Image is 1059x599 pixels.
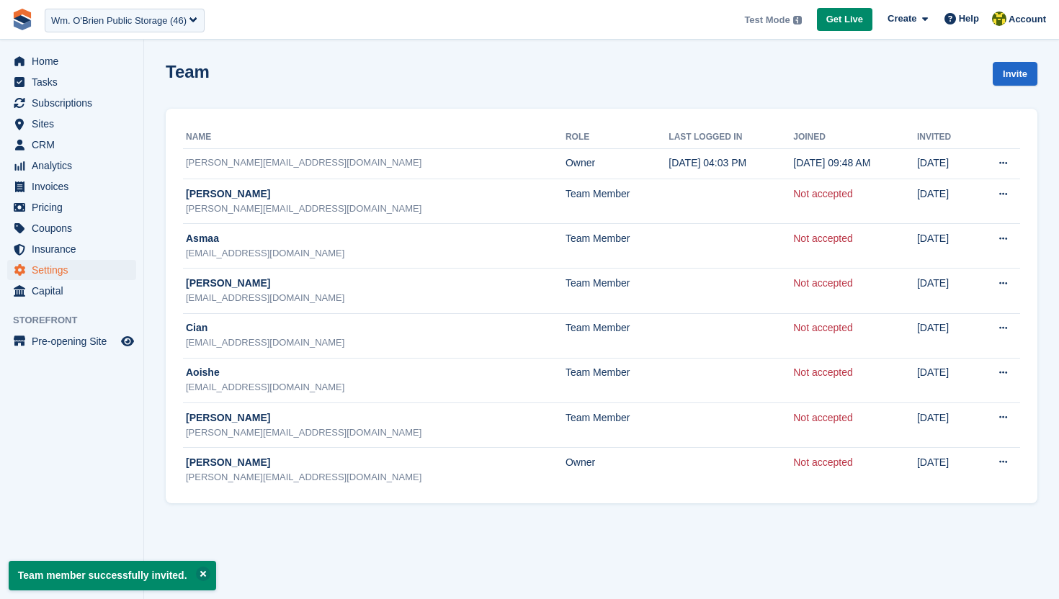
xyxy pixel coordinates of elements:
a: menu [7,260,136,280]
span: Account [1009,12,1046,27]
td: Team Member [566,269,669,313]
a: Not accepted [793,233,853,244]
td: [DATE] [917,313,972,358]
a: menu [7,156,136,176]
span: Sites [32,114,118,134]
span: Help [959,12,979,26]
a: Not accepted [793,456,853,468]
a: menu [7,51,136,71]
span: Analytics [32,156,118,176]
td: [DATE] [917,148,972,179]
td: [DATE] [917,447,972,492]
td: Team Member [566,313,669,358]
div: [EMAIL_ADDRESS][DOMAIN_NAME] [186,246,566,261]
a: menu [7,239,136,259]
span: Get Live [826,12,863,27]
a: Invite [993,62,1037,86]
a: menu [7,197,136,217]
span: Create [888,12,916,26]
td: [DATE] 09:48 AM [793,148,917,179]
a: Not accepted [793,277,853,289]
a: Not accepted [793,188,853,199]
div: [EMAIL_ADDRESS][DOMAIN_NAME] [186,335,566,350]
a: Not accepted [793,366,853,378]
span: Tasks [32,72,118,92]
a: menu [7,281,136,301]
span: Storefront [13,313,143,328]
th: Joined [793,126,917,149]
span: Subscriptions [32,93,118,113]
p: Team member successfully invited. [9,561,216,590]
div: [EMAIL_ADDRESS][DOMAIN_NAME] [186,291,566,305]
div: [PERSON_NAME] [186,186,566,202]
td: Team Member [566,358,669,402]
span: Capital [32,281,118,301]
div: [PERSON_NAME][EMAIL_ADDRESS][DOMAIN_NAME] [186,156,566,170]
span: Pricing [32,197,118,217]
div: Aoishe [186,365,566,380]
td: [DATE] [917,224,972,269]
a: Get Live [817,8,872,32]
a: Preview store [119,333,136,350]
td: Owner [566,447,669,492]
img: Rob Sweeney [992,12,1006,26]
a: Not accepted [793,412,853,423]
img: icon-info-grey-7440780725fd019a000dd9b08b2336e03edf1995a4989e88bcd33f0948082b44.svg [793,16,802,24]
a: menu [7,331,136,351]
span: Insurance [32,239,118,259]
div: [PERSON_NAME] [186,410,566,425]
th: Role [566,126,669,149]
a: menu [7,176,136,197]
a: Not accepted [793,322,853,333]
div: [PERSON_NAME] [186,455,566,470]
td: [DATE] [917,269,972,313]
span: Coupons [32,218,118,238]
th: Name [183,126,566,149]
div: [PERSON_NAME][EMAIL_ADDRESS][DOMAIN_NAME] [186,425,566,440]
div: [PERSON_NAME][EMAIL_ADDRESS][DOMAIN_NAME] [186,470,566,485]
a: menu [7,72,136,92]
a: menu [7,218,136,238]
div: Wm. O'Brien Public Storage (46) [51,14,187,28]
div: Cian [186,320,566,335]
td: Owner [566,148,669,179]
td: [DATE] [917,358,972,402]
span: CRM [32,135,118,155]
td: Team Member [566,402,669,447]
span: Home [32,51,118,71]
th: Invited [917,126,972,149]
div: [PERSON_NAME][EMAIL_ADDRESS][DOMAIN_NAME] [186,202,566,216]
img: stora-icon-8386f47178a22dfd0bd8f6a31ec36ba5ce8667c1dd55bd0f319d3a0aa187defe.svg [12,9,33,30]
div: [EMAIL_ADDRESS][DOMAIN_NAME] [186,380,566,395]
h1: Team [166,62,210,81]
div: [PERSON_NAME] [186,276,566,291]
td: [DATE] 04:03 PM [669,148,793,179]
span: Invoices [32,176,118,197]
span: Pre-opening Site [32,331,118,351]
td: [DATE] [917,179,972,224]
span: Settings [32,260,118,280]
div: Asmaa [186,231,566,246]
a: menu [7,114,136,134]
td: [DATE] [917,402,972,447]
th: Last logged in [669,126,793,149]
a: menu [7,93,136,113]
td: Team Member [566,224,669,269]
td: Team Member [566,179,669,224]
a: menu [7,135,136,155]
span: Test Mode [744,13,790,27]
